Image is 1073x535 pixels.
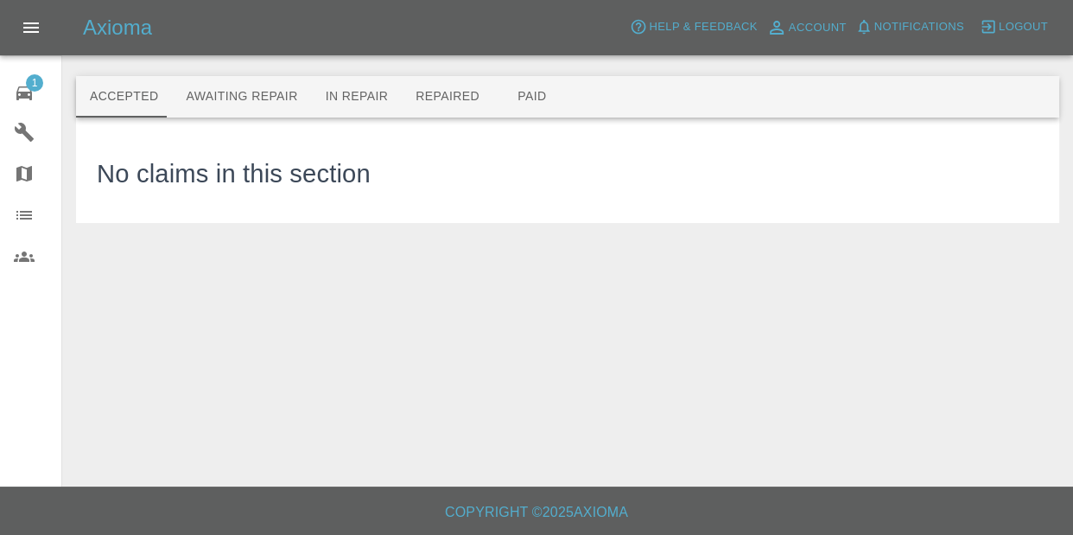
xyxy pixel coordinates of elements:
[851,14,968,41] button: Notifications
[76,76,172,118] button: Accepted
[83,14,152,41] h5: Axioma
[874,17,964,37] span: Notifications
[762,14,851,41] a: Account
[493,76,571,118] button: Paid
[649,17,757,37] span: Help & Feedback
[402,76,493,118] button: Repaired
[975,14,1052,41] button: Logout
[625,14,761,41] button: Help & Feedback
[312,76,403,118] button: In Repair
[14,500,1059,525] h6: Copyright © 2025 Axioma
[172,76,311,118] button: Awaiting Repair
[26,74,43,92] span: 1
[10,7,52,48] button: Open drawer
[97,156,371,194] h3: No claims in this section
[999,17,1048,37] span: Logout
[789,18,847,38] span: Account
